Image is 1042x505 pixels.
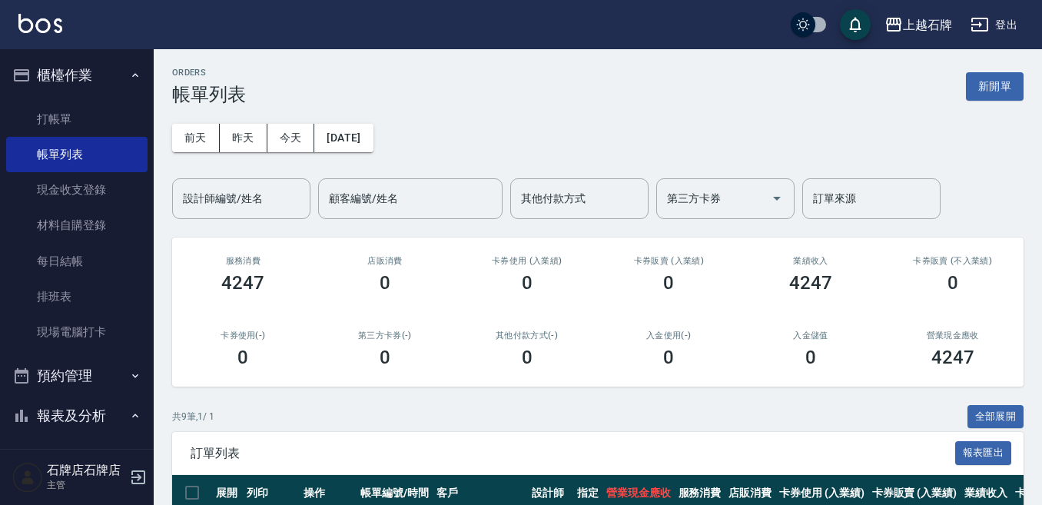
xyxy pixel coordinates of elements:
[221,272,264,294] h3: 4247
[931,347,974,368] h3: 4247
[172,410,214,424] p: 共 9 筆, 1 / 1
[522,272,533,294] h3: 0
[765,186,789,211] button: Open
[380,272,390,294] h3: 0
[903,15,952,35] div: 上越石牌
[955,445,1012,460] a: 報表匯出
[47,463,125,478] h5: 石牌店石牌店
[18,14,62,33] img: Logo
[522,347,533,368] h3: 0
[663,272,674,294] h3: 0
[758,256,864,266] h2: 業績收入
[6,244,148,279] a: 每日結帳
[966,78,1024,93] a: 新開單
[964,11,1024,39] button: 登出
[6,314,148,350] a: 現場電腦打卡
[6,356,148,396] button: 預約管理
[878,9,958,41] button: 上越石牌
[267,124,315,152] button: 今天
[333,331,438,341] h2: 第三方卡券(-)
[6,137,148,172] a: 帳單列表
[616,331,722,341] h2: 入金使用(-)
[967,405,1024,429] button: 全部展開
[789,272,832,294] h3: 4247
[333,256,438,266] h2: 店販消費
[172,84,246,105] h3: 帳單列表
[220,124,267,152] button: 昨天
[6,396,148,436] button: 報表及分析
[6,208,148,243] a: 材料自購登錄
[191,331,296,341] h2: 卡券使用(-)
[12,462,43,493] img: Person
[758,331,864,341] h2: 入金儲值
[172,124,220,152] button: 前天
[663,347,674,368] h3: 0
[900,331,1005,341] h2: 營業現金應收
[805,347,816,368] h3: 0
[955,441,1012,465] button: 報表匯出
[6,101,148,137] a: 打帳單
[237,347,248,368] h3: 0
[966,72,1024,101] button: 新開單
[314,124,373,152] button: [DATE]
[47,478,125,492] p: 主管
[616,256,722,266] h2: 卡券販賣 (入業績)
[947,272,958,294] h3: 0
[840,9,871,40] button: save
[191,446,955,461] span: 訂單列表
[191,256,296,266] h3: 服務消費
[6,279,148,314] a: 排班表
[6,441,148,477] a: 報表目錄
[380,347,390,368] h3: 0
[6,172,148,208] a: 現金收支登錄
[900,256,1005,266] h2: 卡券販賣 (不入業績)
[474,331,579,341] h2: 其他付款方式(-)
[474,256,579,266] h2: 卡券使用 (入業績)
[6,55,148,95] button: 櫃檯作業
[172,68,246,78] h2: ORDERS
